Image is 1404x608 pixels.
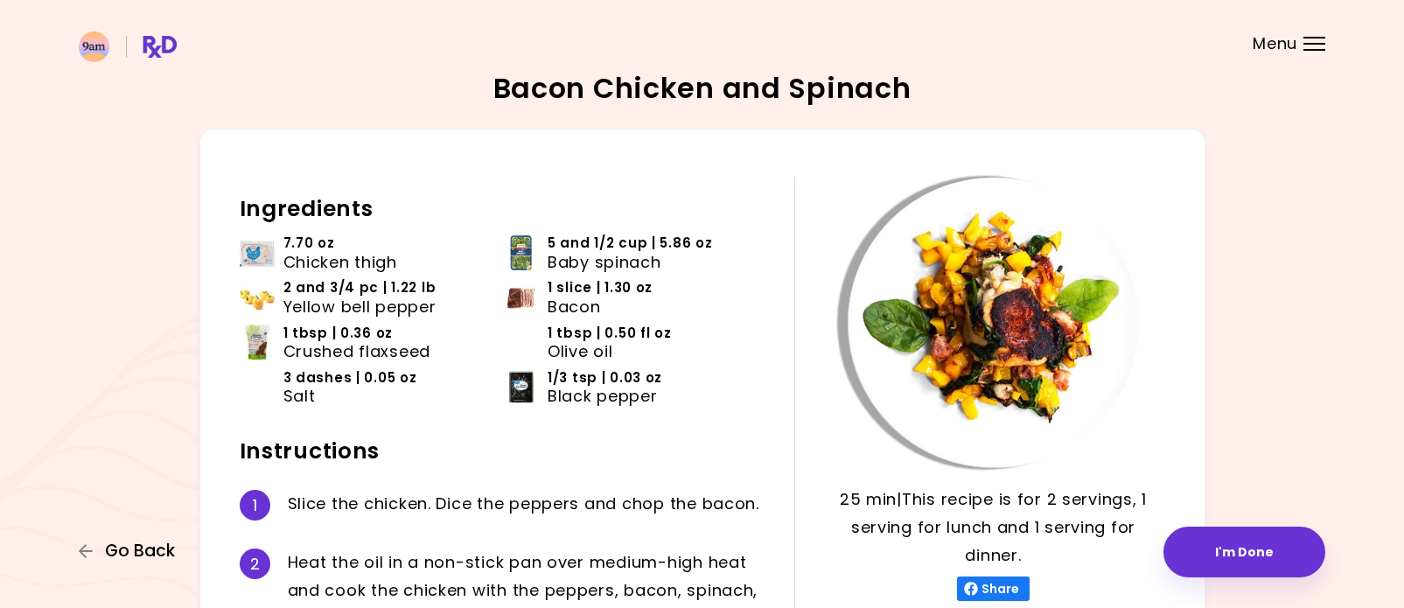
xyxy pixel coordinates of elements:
span: Menu [1253,36,1297,52]
span: Yellow bell pepper [283,297,437,317]
span: Bacon [548,297,601,317]
button: Share [957,577,1030,601]
span: Chicken thigh [283,253,397,272]
img: RxDiet [79,31,177,62]
span: 1 slice | 1.30 oz [548,278,653,297]
span: 2 and 3/4 pc | 1.22 lb [283,278,437,297]
div: 2 [240,549,270,579]
span: Share [978,582,1023,596]
span: 1 tbsp | 0.36 oz [283,324,394,343]
span: Olive oil [548,342,612,361]
h2: Ingredients [240,195,769,223]
span: Baby spinach [548,253,661,272]
span: Crushed flaxseed [283,342,431,361]
h2: Instructions [240,437,769,465]
span: 1/3 tsp | 0.03 oz [548,368,662,388]
span: Salt [283,387,316,406]
button: I'm Done [1163,527,1325,577]
p: 25 min | This recipe is for 2 servings, 1 serving for lunch and 1 serving for dinner. [821,486,1164,570]
span: Black pepper [548,387,658,406]
span: Go Back [105,542,175,561]
button: Go Back [79,542,184,561]
span: 1 tbsp | 0.50 fl oz [548,324,672,343]
div: S l i c e t h e c h i c k e n . D i c e t h e p e p p e r s a n d c h o p t h e b a c o n . [288,490,769,521]
span: 3 dashes | 0.05 oz [283,368,417,388]
span: 5 and 1/2 cup | 5.86 oz [548,234,713,253]
div: 1 [240,490,270,521]
span: 7.70 oz [283,234,335,253]
h2: Bacon Chicken and Spinach [493,74,912,102]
